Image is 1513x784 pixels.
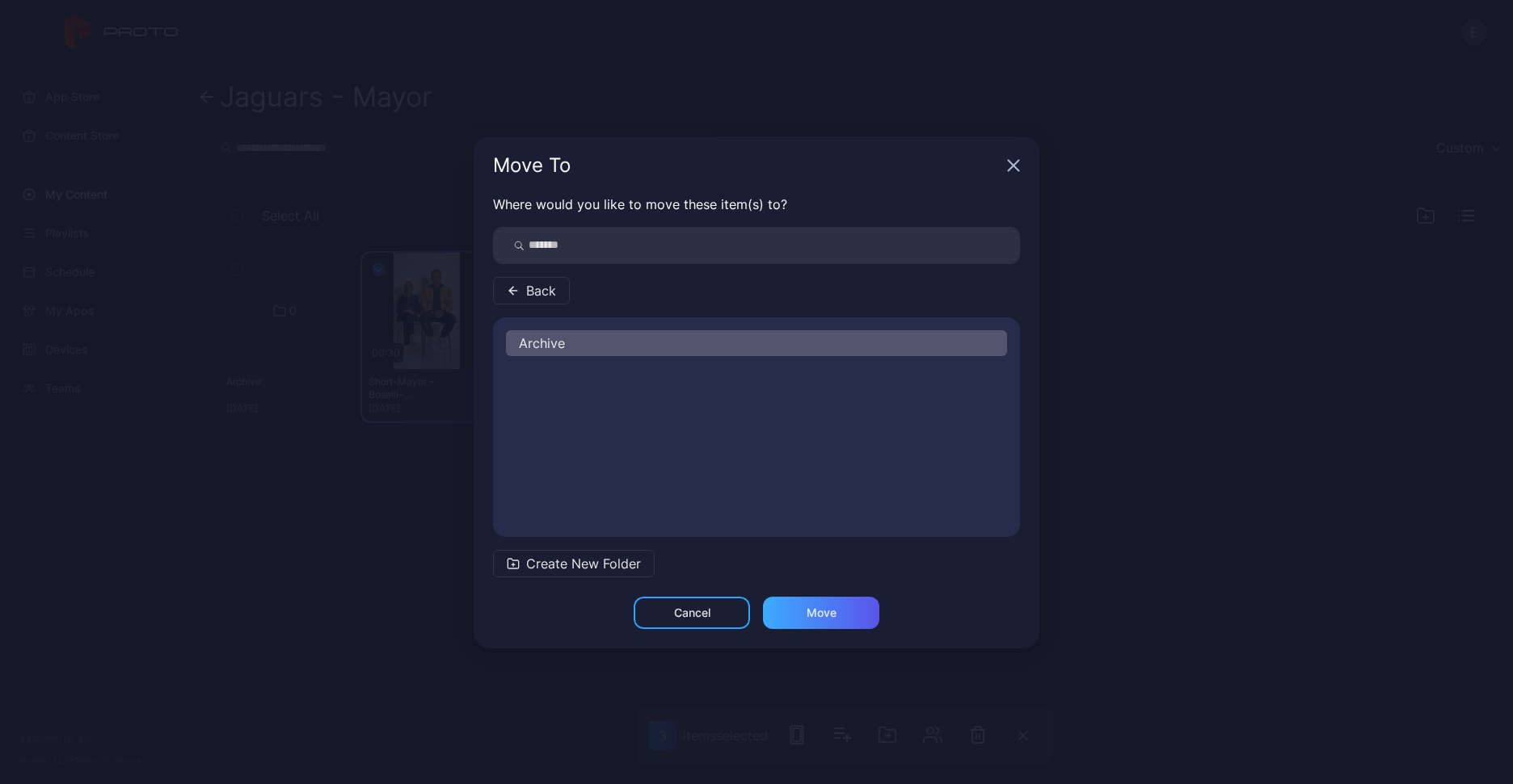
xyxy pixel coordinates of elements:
[493,195,1020,214] p: Where would you like to move these item(s) to?
[519,333,565,353] span: Archive
[763,597,879,629] button: Move
[493,550,655,577] button: Create New Folder
[493,156,1001,175] div: Move To
[493,277,570,304] button: Back
[807,606,837,619] div: Move
[674,606,710,619] div: Cancel
[526,554,641,573] span: Create New Folder
[634,597,750,629] button: Cancel
[526,281,556,300] span: Back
